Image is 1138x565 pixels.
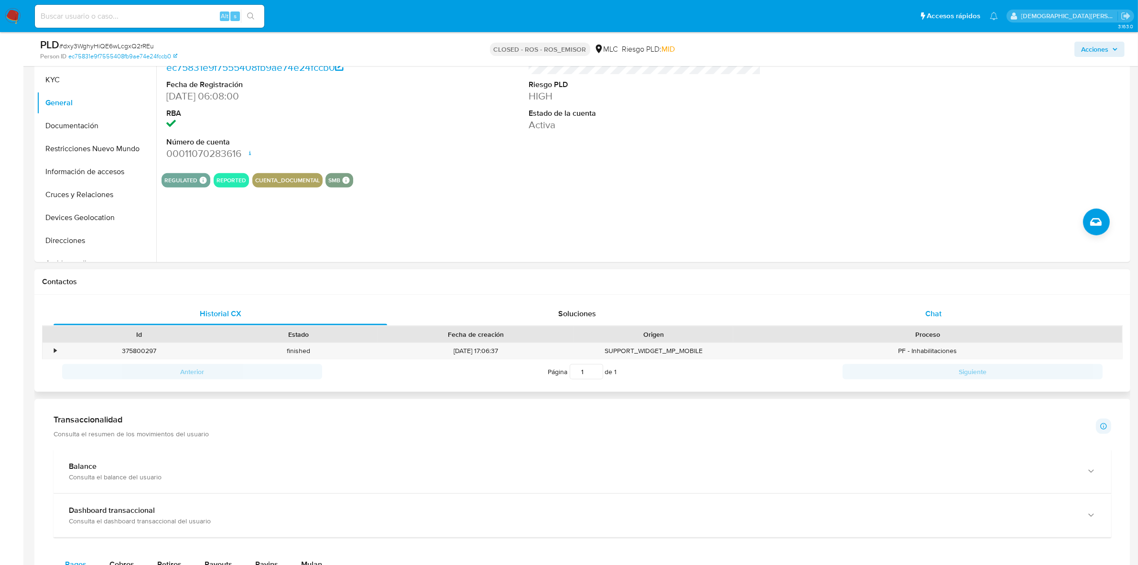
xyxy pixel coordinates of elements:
b: Person ID [40,52,66,61]
b: PLD [40,37,59,52]
a: Notificaciones [990,12,998,20]
button: Siguiente [843,364,1103,379]
span: Página de [548,364,617,379]
dt: RBA [166,108,399,119]
h1: Contactos [42,277,1123,287]
span: 3.163.0 [1118,22,1133,30]
a: Salir [1121,11,1131,21]
dt: Riesgo PLD [529,79,761,90]
span: Alt [221,11,228,21]
dd: 00011070283616 [166,147,399,160]
p: CLOSED - ROS - ROS_EMISOR [490,43,590,56]
div: • [54,346,56,355]
div: PF - Inhabilitaciones [733,343,1122,359]
input: Buscar usuario o caso... [35,10,264,22]
span: Chat [925,308,942,319]
button: search-icon [241,10,260,23]
div: Id [66,330,212,339]
button: Acciones [1074,42,1125,57]
button: Anterior [62,364,322,379]
div: 375800297 [59,343,218,359]
div: Estado [225,330,371,339]
span: Accesos rápidos [927,11,980,21]
button: KYC [37,68,156,91]
span: 1 [615,367,617,377]
button: Direcciones [37,229,156,252]
div: [DATE] 17:06:37 [378,343,574,359]
span: # dxy3WghyHiQE6wLcgxQ2rREu [59,41,154,51]
button: General [37,91,156,114]
div: MLC [594,44,618,55]
button: Información de accesos [37,160,156,183]
span: Acciones [1081,42,1108,57]
div: Proceso [740,330,1116,339]
div: Origen [581,330,726,339]
span: s [234,11,237,21]
button: Archivos adjuntos [37,252,156,275]
span: Riesgo PLD: [622,44,675,55]
p: cristian.porley@mercadolibre.com [1021,11,1118,21]
dt: Estado de la cuenta [529,108,761,119]
button: Documentación [37,114,156,137]
dd: HIGH [529,89,761,103]
button: Cruces y Relaciones [37,183,156,206]
dt: Número de cuenta [166,137,399,147]
button: Restricciones Nuevo Mundo [37,137,156,160]
button: Devices Geolocation [37,206,156,229]
dt: Fecha de Registración [166,79,399,90]
dd: Activa [529,118,761,132]
div: SUPPORT_WIDGET_MP_MOBILE [574,343,733,359]
dd: [DATE] 06:08:00 [166,89,399,103]
a: ec75831e9f7555408fb9ae74e24fccb0 [166,60,345,74]
span: Soluciones [558,308,596,319]
div: Fecha de creación [385,330,567,339]
span: Historial CX [200,308,241,319]
span: MID [662,44,675,55]
a: ec75831e9f7555408fb9ae74e24fccb0 [68,52,177,61]
div: finished [218,343,378,359]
